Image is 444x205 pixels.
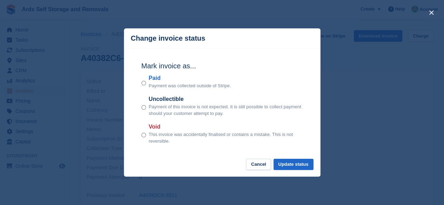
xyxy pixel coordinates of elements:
label: Uncollectible [149,95,303,103]
button: Update status [273,159,313,170]
label: Void [149,123,303,131]
p: Change invoice status [131,34,205,42]
label: Paid [149,74,231,82]
button: close [426,7,437,18]
button: Cancel [246,159,271,170]
h2: Mark invoice as... [141,61,303,71]
p: This invoice was accidentally finalised or contains a mistake. This is not reversible. [149,131,303,145]
p: Payment was collected outside of Stripe. [149,82,231,89]
p: Payment of this invoice is not expected. It is still possible to collect payment should your cust... [149,103,303,117]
